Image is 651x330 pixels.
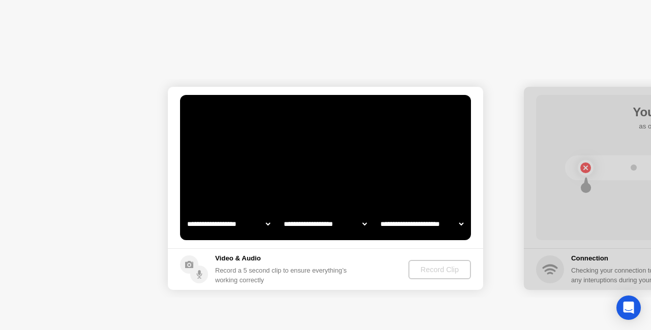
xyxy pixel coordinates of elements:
[408,260,471,279] button: Record Clip
[215,266,351,285] div: Record a 5 second clip to ensure everything’s working correctly
[378,214,465,234] select: Available microphones
[282,214,369,234] select: Available speakers
[215,253,351,263] h5: Video & Audio
[412,266,467,274] div: Record Clip
[616,295,641,320] div: Open Intercom Messenger
[185,214,272,234] select: Available cameras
